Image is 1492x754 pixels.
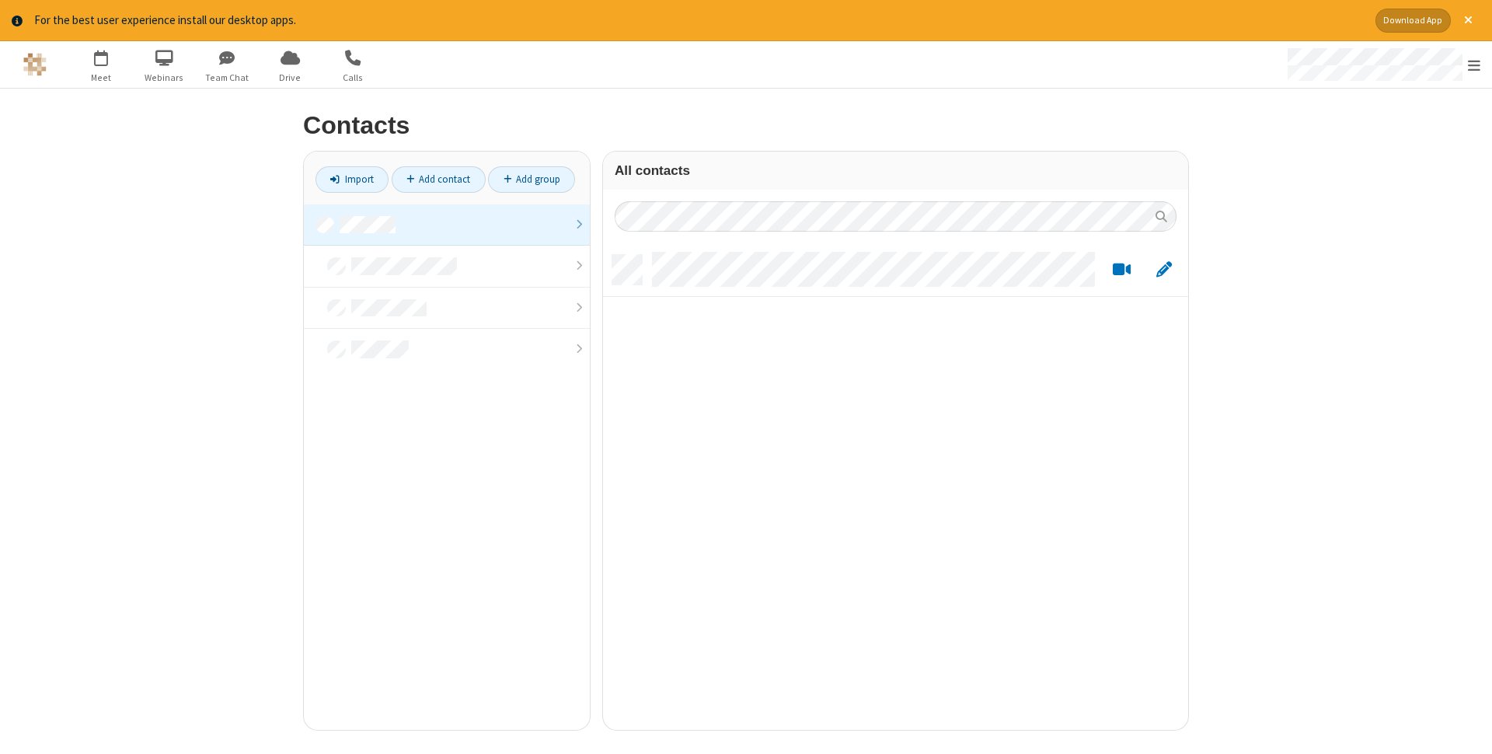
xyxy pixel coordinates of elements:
[1107,260,1137,279] button: Start a video meeting
[1149,260,1179,279] button: Edit
[1375,9,1451,33] button: Download App
[1273,41,1492,88] div: Open menu
[303,112,1189,139] h2: Contacts
[198,71,256,85] span: Team Chat
[72,71,131,85] span: Meet
[23,53,47,76] img: QA Selenium DO NOT DELETE OR CHANGE
[392,166,486,193] a: Add contact
[34,12,1364,30] div: For the best user experience install our desktop apps.
[1456,9,1480,33] button: Close alert
[315,166,389,193] a: Import
[135,71,193,85] span: Webinars
[261,71,319,85] span: Drive
[5,41,64,88] button: Logo
[488,166,575,193] a: Add group
[603,243,1188,730] div: grid
[615,163,1177,178] h3: All contacts
[324,71,382,85] span: Calls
